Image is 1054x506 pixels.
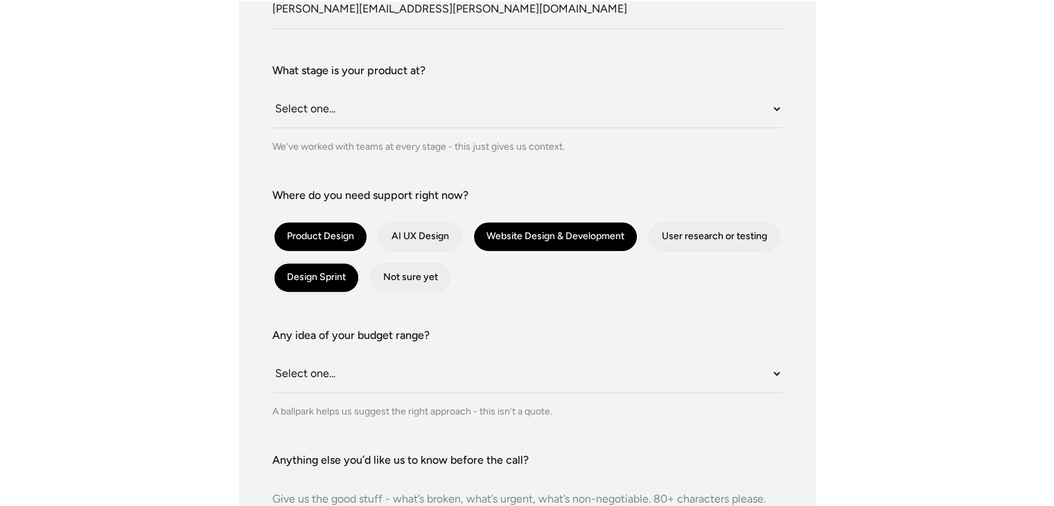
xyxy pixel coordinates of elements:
label: Any idea of your budget range? [272,327,782,344]
div: We’ve worked with teams at every stage - this just gives us context. [272,139,782,154]
label: Anything else you’d like us to know before the call? [272,452,782,469]
div: A ballpark helps us suggest the right approach - this isn’t a quote. [272,404,782,419]
label: Where do you need support right now? [272,187,782,204]
label: What stage is your product at? [272,62,782,79]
